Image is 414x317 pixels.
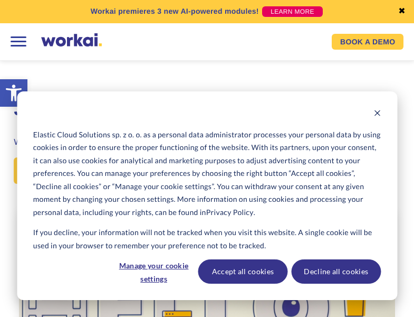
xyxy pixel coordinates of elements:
p: Workai premieres 3 new AI-powered modules! [91,6,259,17]
h3: Work with us to deliver the world’s best employee experience platform [14,136,400,149]
div: Cookie banner [17,91,397,300]
p: If you decline, your information will not be tracked when you visit this website. A single cookie... [33,226,381,252]
a: BOOK A DEMO [332,34,403,50]
p: Elastic Cloud Solutions sp. z o. o. as a personal data administrator processes your personal data... [33,128,381,219]
h1: Join our award-winning team 🤝 [14,98,400,122]
button: Accept all cookies [198,259,288,284]
a: ✖ [398,7,406,16]
button: Dismiss cookie banner [373,108,381,121]
button: Decline all cookies [291,259,381,284]
button: Manage your cookie settings [113,259,195,284]
a: See open positions [14,157,119,184]
a: LEARN MORE [262,6,323,17]
a: Privacy Policy [206,206,254,219]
